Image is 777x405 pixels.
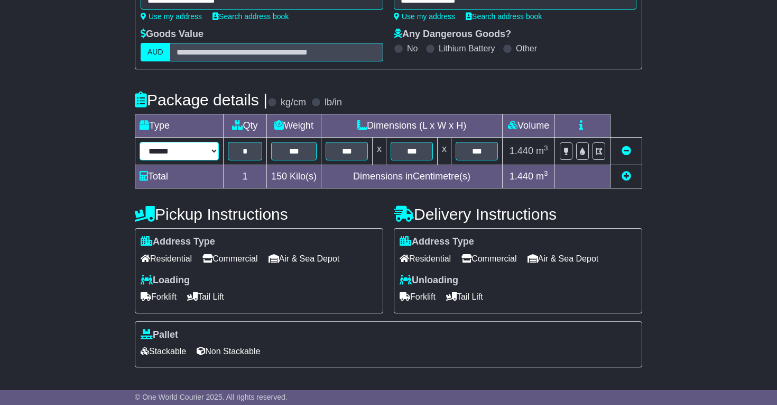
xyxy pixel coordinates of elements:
[622,146,631,156] a: Remove this item
[438,138,451,165] td: x
[269,250,340,267] span: Air & Sea Depot
[267,114,321,138] td: Weight
[135,205,383,223] h4: Pickup Instructions
[267,165,321,188] td: Kilo(s)
[135,91,267,109] h4: Package details |
[510,171,533,182] span: 1.440
[461,250,516,267] span: Commercial
[224,114,267,138] td: Qty
[544,169,548,177] sup: 3
[622,171,631,182] a: Add new item
[516,43,537,53] label: Other
[544,144,548,152] sup: 3
[281,97,306,109] label: kg/cm
[528,250,599,267] span: Air & Sea Depot
[187,289,224,305] span: Tail Lift
[141,343,186,359] span: Stackable
[271,171,287,182] span: 150
[135,165,224,188] td: Total
[503,114,555,138] td: Volume
[141,236,215,248] label: Address Type
[394,205,642,223] h4: Delivery Instructions
[325,97,342,109] label: lb/in
[400,250,451,267] span: Residential
[135,393,288,401] span: © One World Courier 2025. All rights reserved.
[141,329,178,341] label: Pallet
[141,43,170,61] label: AUD
[400,236,474,248] label: Address Type
[394,29,511,40] label: Any Dangerous Goods?
[439,43,495,53] label: Lithium Battery
[400,289,436,305] span: Forklift
[536,146,548,156] span: m
[141,29,203,40] label: Goods Value
[135,114,224,138] td: Type
[446,289,483,305] span: Tail Lift
[536,171,548,182] span: m
[321,165,503,188] td: Dimensions in Centimetre(s)
[510,146,533,156] span: 1.440
[141,275,190,286] label: Loading
[400,275,458,286] label: Unloading
[212,12,289,21] a: Search address book
[141,12,202,21] a: Use my address
[141,250,192,267] span: Residential
[141,289,177,305] span: Forklift
[202,250,257,267] span: Commercial
[373,138,386,165] td: x
[466,12,542,21] a: Search address book
[197,343,260,359] span: Non Stackable
[321,114,503,138] td: Dimensions (L x W x H)
[224,165,267,188] td: 1
[394,12,455,21] a: Use my address
[407,43,418,53] label: No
